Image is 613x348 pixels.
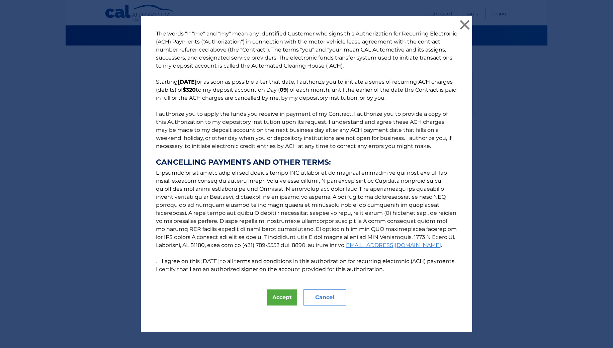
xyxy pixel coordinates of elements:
[267,289,297,306] button: Accept
[178,79,197,85] b: [DATE]
[280,87,287,93] b: 09
[344,242,441,248] a: [EMAIL_ADDRESS][DOMAIN_NAME]
[156,158,457,166] strong: CANCELLING PAYMENTS AND OTHER TERMS:
[183,87,196,93] b: $320
[303,289,346,306] button: Cancel
[458,18,471,31] button: ×
[156,258,455,272] label: I agree on this [DATE] to all terms and conditions in this authorization for recurring electronic...
[149,30,464,273] p: The words "I" "me" and "my" mean any identified Customer who signs this Authorization for Recurri...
